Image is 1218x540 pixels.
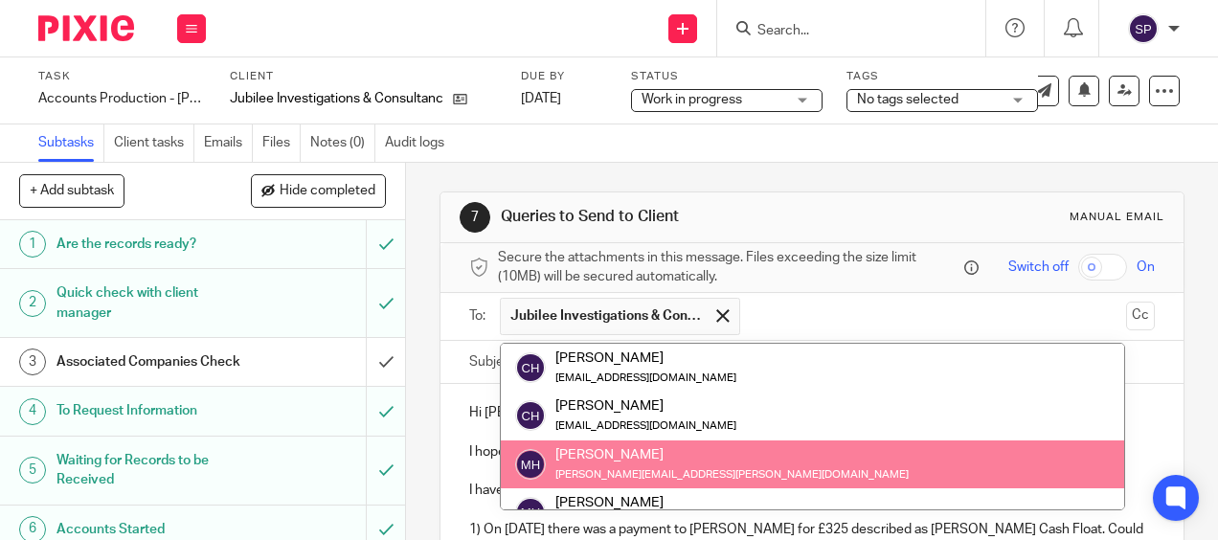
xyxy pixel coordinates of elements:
[1008,258,1069,277] span: Switch off
[114,124,194,162] a: Client tasks
[469,481,1154,500] p: I have made a start on your company accounts for the year ended [DATE] and have the following que...
[1126,302,1155,330] button: Cc
[460,202,490,233] div: 7
[56,396,250,425] h1: To Request Information
[38,124,104,162] a: Subtasks
[515,449,546,480] img: svg%3E
[385,124,454,162] a: Audit logs
[56,230,250,259] h1: Are the records ready?
[469,442,1154,461] p: I hope you are well.
[555,445,909,464] div: [PERSON_NAME]
[515,352,546,383] img: svg%3E
[38,15,134,41] img: Pixie
[642,93,742,106] span: Work in progress
[19,398,46,425] div: 4
[555,372,736,383] small: [EMAIL_ADDRESS][DOMAIN_NAME]
[857,93,959,106] span: No tags selected
[498,248,959,287] span: Secure the attachments in this message. Files exceeding the size limit (10MB) will be secured aut...
[510,306,702,326] span: Jubilee Investigations & Consultancy Ltd
[515,400,546,431] img: svg%3E
[521,69,607,84] label: Due by
[280,184,375,199] span: Hide completed
[555,469,909,480] small: [PERSON_NAME][EMAIL_ADDRESS][PERSON_NAME][DOMAIN_NAME]
[555,396,736,416] div: [PERSON_NAME]
[56,348,250,376] h1: Associated Companies Check
[56,279,250,327] h1: Quick check with client manager
[469,306,490,326] label: To:
[230,89,443,108] p: Jubilee Investigations & Consultancy Ltd
[501,207,853,227] h1: Queries to Send to Client
[756,23,928,40] input: Search
[515,497,546,528] img: svg%3E
[56,446,250,495] h1: Waiting for Records to be Received
[19,174,124,207] button: + Add subtask
[19,231,46,258] div: 1
[262,124,301,162] a: Files
[251,174,386,207] button: Hide completed
[469,403,1154,422] p: Hi [PERSON_NAME]
[38,89,206,108] div: Accounts Production - [PERSON_NAME]
[1070,210,1164,225] div: Manual email
[469,352,519,371] label: Subject:
[38,69,206,84] label: Task
[230,69,497,84] label: Client
[555,420,736,431] small: [EMAIL_ADDRESS][DOMAIN_NAME]
[555,493,736,512] div: [PERSON_NAME]
[1128,13,1159,44] img: svg%3E
[19,457,46,484] div: 5
[555,349,736,368] div: [PERSON_NAME]
[1137,258,1155,277] span: On
[38,89,206,108] div: Accounts Production - Sarah
[19,290,46,317] div: 2
[204,124,253,162] a: Emails
[310,124,375,162] a: Notes (0)
[846,69,1038,84] label: Tags
[521,92,561,105] span: [DATE]
[19,349,46,375] div: 3
[631,69,823,84] label: Status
